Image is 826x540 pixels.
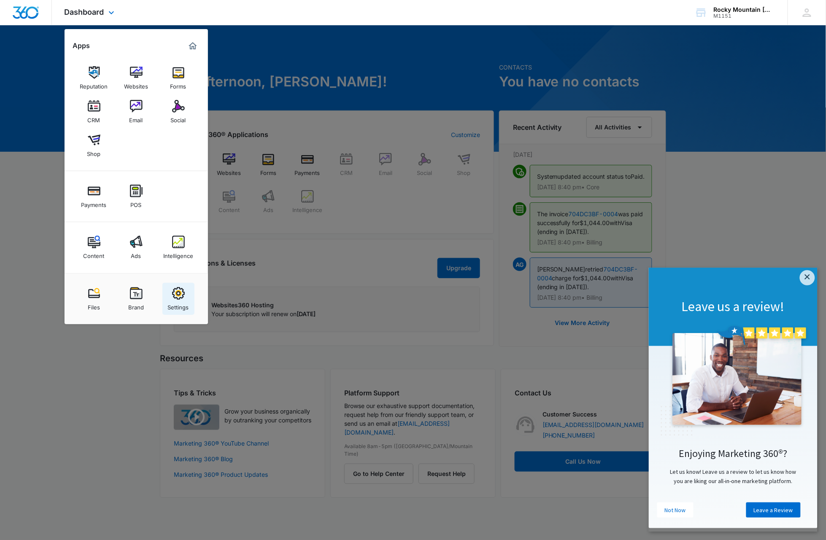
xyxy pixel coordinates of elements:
[168,300,189,311] div: Settings
[162,96,194,128] a: Social
[120,180,152,212] a: POS
[162,62,194,94] a: Forms
[78,180,110,212] a: Payments
[131,197,142,208] div: POS
[714,13,775,19] div: account id
[714,6,775,13] div: account name
[8,235,45,250] a: Not Now
[80,79,108,90] div: Reputation
[186,39,200,53] a: Marketing 360® Dashboard
[78,96,110,128] a: CRM
[128,300,144,311] div: Brand
[78,129,110,161] a: Shop
[78,62,110,94] a: Reputation
[65,8,104,16] span: Dashboard
[162,231,194,263] a: Intelligence
[120,283,152,315] a: Brand
[8,199,160,218] p: Let us know! Leave us a review to let us know how you are liking our all-in-one marketing platform.
[81,197,107,208] div: Payments
[170,79,186,90] div: Forms
[73,42,90,50] h2: Apps
[97,235,152,250] a: Leave a Review
[131,248,141,259] div: Ads
[87,146,101,157] div: Shop
[88,300,100,311] div: Files
[171,113,186,124] div: Social
[8,179,160,192] h2: Enjoying Marketing 360®?
[162,283,194,315] a: Settings
[124,79,148,90] div: Websites
[78,231,110,263] a: Content
[120,96,152,128] a: Email
[88,113,100,124] div: CRM
[151,3,166,18] a: Close modal
[120,62,152,94] a: Websites
[78,283,110,315] a: Files
[163,248,193,259] div: Intelligence
[130,113,143,124] div: Email
[84,248,105,259] div: Content
[120,231,152,263] a: Ads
